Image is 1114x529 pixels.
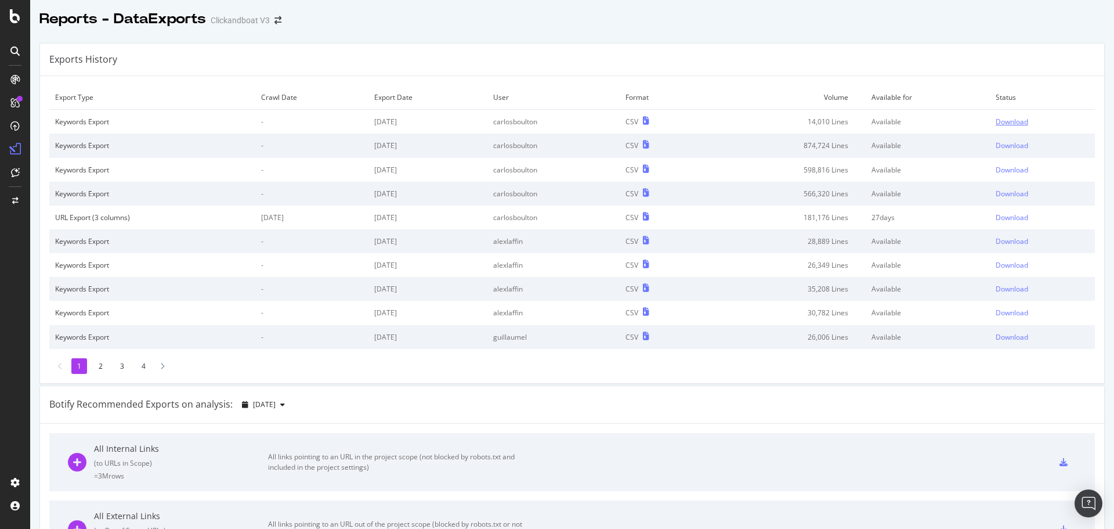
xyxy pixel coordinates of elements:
div: Keywords Export [55,189,249,199]
td: alexlaffin [487,301,620,325]
td: 26,006 Lines [704,325,866,349]
div: Keywords Export [55,308,249,318]
td: [DATE] [368,325,487,349]
div: Keywords Export [55,236,249,246]
button: [DATE] [237,395,290,414]
td: Available for [866,85,990,110]
td: 566,320 Lines [704,182,866,206]
td: [DATE] [368,110,487,134]
div: CSV [625,165,638,175]
td: Export Type [49,85,255,110]
div: arrow-right-arrow-left [274,16,281,24]
li: 3 [114,358,130,374]
td: carlosboulton [487,158,620,182]
td: [DATE] [368,277,487,301]
td: Status [990,85,1095,110]
td: [DATE] [368,206,487,229]
td: [DATE] [368,229,487,253]
td: guillaumel [487,325,620,349]
div: Available [871,189,984,199]
div: CSV [625,332,638,342]
span: 2025 Sep. 17th [253,400,276,409]
div: csv-export [1059,458,1068,466]
div: CSV [625,189,638,199]
li: 4 [136,358,151,374]
div: Keywords Export [55,332,249,342]
div: CSV [625,260,638,270]
a: Download [996,141,1089,150]
div: All links pointing to an URL in the project scope (not blocked by robots.txt and included in the ... [268,452,529,473]
td: - [255,229,368,253]
div: All Internal Links [94,443,268,455]
div: ( to URLs in Scope ) [94,458,268,468]
div: Download [996,332,1028,342]
div: Keywords Export [55,284,249,294]
a: Download [996,213,1089,222]
a: Download [996,308,1089,318]
div: Download [996,284,1028,294]
div: Keywords Export [55,141,249,150]
td: - [255,277,368,301]
td: - [255,158,368,182]
a: Download [996,284,1089,294]
td: 28,889 Lines [704,229,866,253]
td: [DATE] [368,134,487,157]
td: [DATE] [368,158,487,182]
div: CSV [625,308,638,318]
div: Reports - DataExports [39,9,206,29]
a: Download [996,260,1089,270]
a: Download [996,236,1089,246]
li: 2 [93,358,108,374]
div: Open Intercom Messenger [1075,490,1102,517]
li: 1 [71,358,87,374]
td: 874,724 Lines [704,134,866,157]
div: Available [871,284,984,294]
div: Keywords Export [55,117,249,127]
td: [DATE] [368,253,487,277]
td: 598,816 Lines [704,158,866,182]
div: Available [871,236,984,246]
td: 14,010 Lines [704,110,866,134]
div: CSV [625,141,638,150]
div: Available [871,332,984,342]
td: - [255,301,368,325]
div: URL Export (3 columns) [55,213,249,222]
td: [DATE] [368,301,487,325]
td: Crawl Date [255,85,368,110]
td: - [255,110,368,134]
div: Keywords Export [55,260,249,270]
div: Download [996,189,1028,199]
a: Download [996,189,1089,199]
td: Volume [704,85,866,110]
td: 30,782 Lines [704,301,866,325]
td: alexlaffin [487,253,620,277]
td: 35,208 Lines [704,277,866,301]
td: - [255,182,368,206]
div: Clickandboat V3 [211,15,270,26]
td: [DATE] [368,182,487,206]
td: Format [620,85,704,110]
div: Available [871,141,984,150]
div: CSV [625,284,638,294]
div: = 3M rows [94,471,268,481]
div: Download [996,165,1028,175]
div: Exports History [49,53,117,66]
td: carlosboulton [487,206,620,229]
a: Download [996,165,1089,175]
div: Available [871,260,984,270]
td: alexlaffin [487,277,620,301]
div: Download [996,236,1028,246]
div: Download [996,117,1028,127]
td: - [255,134,368,157]
td: 26,349 Lines [704,253,866,277]
td: 181,176 Lines [704,206,866,229]
div: Available [871,308,984,318]
div: Download [996,141,1028,150]
td: alexlaffin [487,229,620,253]
div: Download [996,308,1028,318]
td: carlosboulton [487,182,620,206]
td: [DATE] [255,206,368,229]
div: All External Links [94,510,268,522]
a: Download [996,117,1089,127]
td: - [255,325,368,349]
